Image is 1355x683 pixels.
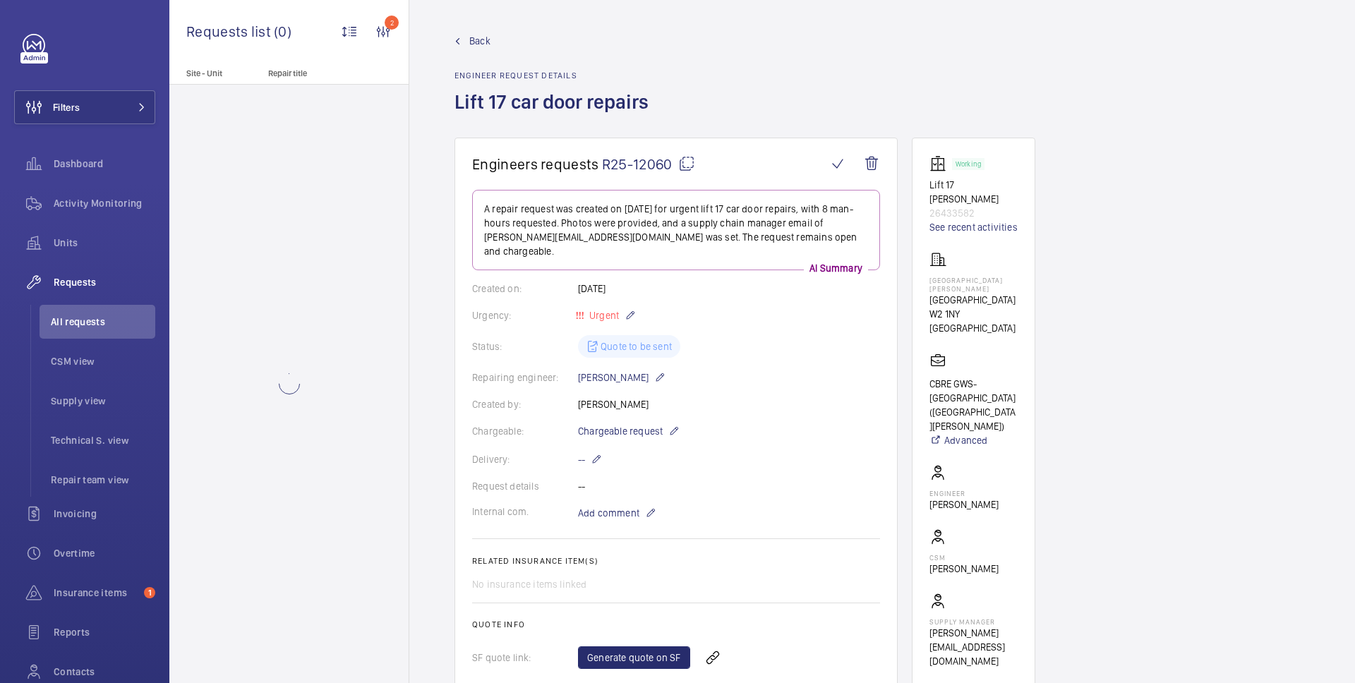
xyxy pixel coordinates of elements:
[929,562,999,576] p: [PERSON_NAME]
[929,497,999,512] p: [PERSON_NAME]
[51,473,155,487] span: Repair team view
[14,90,155,124] button: Filters
[956,162,981,167] p: Working
[929,489,999,497] p: Engineer
[186,23,274,40] span: Requests list
[578,506,639,520] span: Add comment
[169,68,263,78] p: Site - Unit
[929,307,1018,335] p: W2 1NY [GEOGRAPHIC_DATA]
[578,451,602,468] p: --
[54,157,155,171] span: Dashboard
[929,377,1018,433] p: CBRE GWS- [GEOGRAPHIC_DATA] ([GEOGRAPHIC_DATA][PERSON_NAME])
[929,617,1018,626] p: Supply manager
[929,553,999,562] p: CSM
[578,369,666,386] p: [PERSON_NAME]
[929,293,1018,307] p: [GEOGRAPHIC_DATA]
[472,619,880,629] h2: Quote info
[54,236,155,250] span: Units
[54,625,155,639] span: Reports
[804,261,868,275] p: AI Summary
[51,315,155,329] span: All requests
[144,587,155,598] span: 1
[929,155,952,172] img: elevator.svg
[929,276,1018,293] p: [GEOGRAPHIC_DATA][PERSON_NAME]
[484,202,868,258] p: A repair request was created on [DATE] for urgent lift 17 car door repairs, with 8 man-hours requ...
[53,100,80,114] span: Filters
[469,34,490,48] span: Back
[472,155,599,173] span: Engineers requests
[578,424,663,438] span: Chargeable request
[54,546,155,560] span: Overtime
[454,89,657,138] h1: Lift 17 car door repairs
[586,310,619,321] span: Urgent
[929,433,1018,447] a: Advanced
[602,155,695,173] span: R25-12060
[929,220,1018,234] a: See recent activities
[578,646,690,669] a: Generate quote on SF
[51,354,155,368] span: CSM view
[51,394,155,408] span: Supply view
[54,665,155,679] span: Contacts
[51,433,155,447] span: Technical S. view
[54,275,155,289] span: Requests
[929,626,1018,668] p: [PERSON_NAME][EMAIL_ADDRESS][DOMAIN_NAME]
[929,206,1018,220] p: 26433582
[54,507,155,521] span: Invoicing
[472,556,880,566] h2: Related insurance item(s)
[454,71,657,80] h2: Engineer request details
[54,196,155,210] span: Activity Monitoring
[54,586,138,600] span: Insurance items
[929,178,1018,206] p: Lift 17 [PERSON_NAME]
[268,68,361,78] p: Repair title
